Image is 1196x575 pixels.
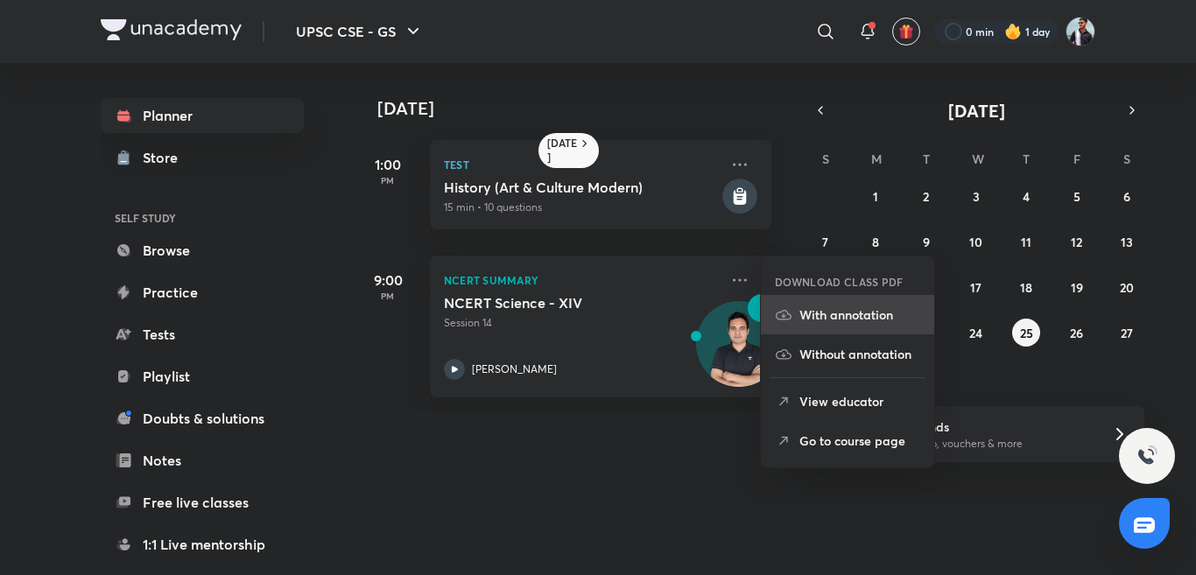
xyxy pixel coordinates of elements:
[1073,188,1080,205] abbr: September 5, 2025
[970,279,981,296] abbr: September 17, 2025
[1136,445,1157,466] img: ttu
[1063,273,1091,301] button: September 19, 2025
[872,234,879,250] abbr: September 8, 2025
[962,228,990,256] button: September 10, 2025
[1121,234,1133,250] abbr: September 13, 2025
[962,319,990,347] button: September 24, 2025
[1121,325,1133,341] abbr: September 27, 2025
[962,182,990,210] button: September 3, 2025
[1113,319,1141,347] button: September 27, 2025
[799,392,920,410] p: View educator
[862,228,890,256] button: September 8, 2025
[101,359,304,394] a: Playlist
[1023,151,1030,167] abbr: Thursday
[1004,23,1022,40] img: streak
[799,305,920,324] p: With annotation
[101,443,304,478] a: Notes
[1012,319,1040,347] button: September 25, 2025
[812,228,840,256] button: September 7, 2025
[1073,151,1080,167] abbr: Friday
[472,361,557,377] p: [PERSON_NAME]
[1023,188,1030,205] abbr: September 4, 2025
[1020,325,1033,341] abbr: September 25, 2025
[873,188,878,205] abbr: September 1, 2025
[101,19,242,40] img: Company Logo
[871,151,882,167] abbr: Monday
[1123,151,1130,167] abbr: Saturday
[353,154,423,175] h5: 1:00
[822,234,828,250] abbr: September 7, 2025
[101,203,304,233] h6: SELF STUDY
[923,151,930,167] abbr: Tuesday
[101,98,304,133] a: Planner
[912,228,940,256] button: September 9, 2025
[1020,279,1032,296] abbr: September 18, 2025
[101,401,304,436] a: Doubts & solutions
[444,200,719,215] p: 15 min • 10 questions
[1063,319,1091,347] button: September 26, 2025
[775,274,904,290] h6: DOWNLOAD CLASS PDF
[923,234,930,250] abbr: September 9, 2025
[1070,325,1083,341] abbr: September 26, 2025
[822,151,829,167] abbr: Sunday
[101,527,304,562] a: 1:1 Live mentorship
[1012,273,1040,301] button: September 18, 2025
[799,431,920,450] p: Go to course page
[972,151,984,167] abbr: Wednesday
[101,275,304,310] a: Practice
[912,182,940,210] button: September 2, 2025
[876,436,1091,452] p: Win a laptop, vouchers & more
[1113,182,1141,210] button: September 6, 2025
[1123,188,1130,205] abbr: September 6, 2025
[143,147,188,168] div: Store
[1066,17,1095,46] img: Hitesh Kumar
[862,182,890,210] button: September 1, 2025
[101,233,304,268] a: Browse
[1012,228,1040,256] button: September 11, 2025
[444,270,719,291] p: NCERT Summary
[1120,279,1134,296] abbr: September 20, 2025
[1063,228,1091,256] button: September 12, 2025
[444,179,719,196] h5: History (Art & Culture Modern)
[1021,234,1031,250] abbr: September 11, 2025
[923,188,929,205] abbr: September 2, 2025
[444,154,719,175] p: Test
[1063,182,1091,210] button: September 5, 2025
[1113,273,1141,301] button: September 20, 2025
[1071,279,1083,296] abbr: September 19, 2025
[969,325,982,341] abbr: September 24, 2025
[101,485,304,520] a: Free live classes
[1071,234,1082,250] abbr: September 12, 2025
[101,317,304,352] a: Tests
[892,18,920,46] button: avatar
[833,98,1120,123] button: [DATE]
[697,311,781,395] img: Avatar
[377,98,789,119] h4: [DATE]
[353,291,423,301] p: PM
[1113,228,1141,256] button: September 13, 2025
[948,99,1005,123] span: [DATE]
[962,273,990,301] button: September 17, 2025
[444,315,719,331] p: Session 14
[799,345,920,363] p: Without annotation
[1012,182,1040,210] button: September 4, 2025
[547,137,578,165] h6: [DATE]
[969,234,982,250] abbr: September 10, 2025
[101,19,242,45] a: Company Logo
[353,270,423,291] h5: 9:00
[101,140,304,175] a: Store
[444,294,662,312] h5: NCERT Science - XIV
[353,175,423,186] p: PM
[285,14,434,49] button: UPSC CSE - GS
[898,24,914,39] img: avatar
[876,417,1091,436] h6: Refer friends
[973,188,980,205] abbr: September 3, 2025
